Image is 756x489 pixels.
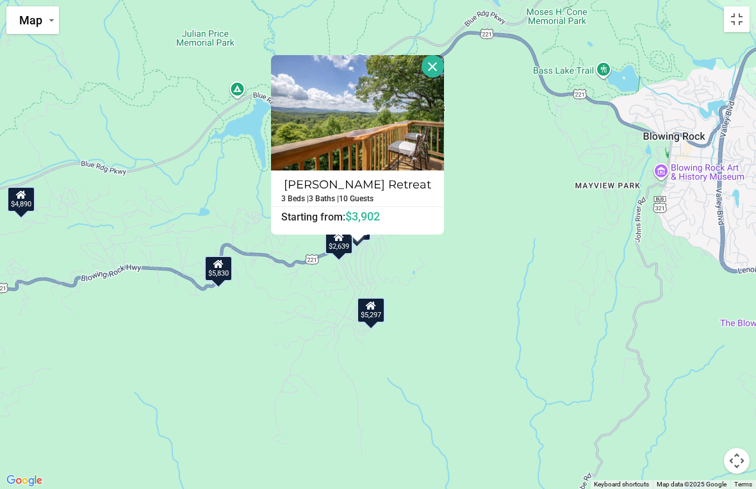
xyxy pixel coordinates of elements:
button: Keyboard shortcuts [594,480,649,489]
button: Close [422,55,444,78]
span: Map data ©2025 Google [657,481,727,488]
img: Misty Ridge Retreat [271,55,444,170]
button: Map camera controls [724,448,750,474]
h6: Starting from: [272,210,443,223]
a: [PERSON_NAME] Retreat Starting from: [271,170,444,224]
a: Terms (opens in new tab) [734,481,752,488]
h4: [PERSON_NAME] Retreat [272,174,443,195]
